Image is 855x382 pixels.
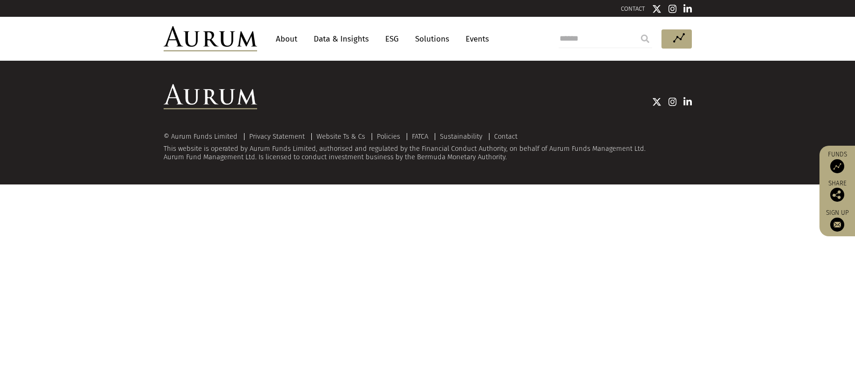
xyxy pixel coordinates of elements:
[440,132,482,141] a: Sustainability
[164,26,257,51] img: Aurum
[683,97,692,106] img: Linkedin icon
[668,97,677,106] img: Instagram icon
[652,97,661,106] img: Twitter icon
[309,30,374,48] a: Data & Insights
[824,150,850,173] a: Funds
[824,180,850,202] div: Share
[830,159,844,173] img: Access Funds
[652,4,661,14] img: Twitter icon
[636,29,654,48] input: Submit
[249,132,305,141] a: Privacy Statement
[164,133,692,161] div: This website is operated by Aurum Funds Limited, authorised and regulated by the Financial Conduc...
[381,30,403,48] a: ESG
[164,84,257,109] img: Aurum Logo
[316,132,365,141] a: Website Ts & Cs
[494,132,517,141] a: Contact
[683,4,692,14] img: Linkedin icon
[410,30,454,48] a: Solutions
[621,5,645,12] a: CONTACT
[164,133,242,140] div: © Aurum Funds Limited
[271,30,302,48] a: About
[412,132,428,141] a: FATCA
[461,30,489,48] a: Events
[377,132,400,141] a: Policies
[668,4,677,14] img: Instagram icon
